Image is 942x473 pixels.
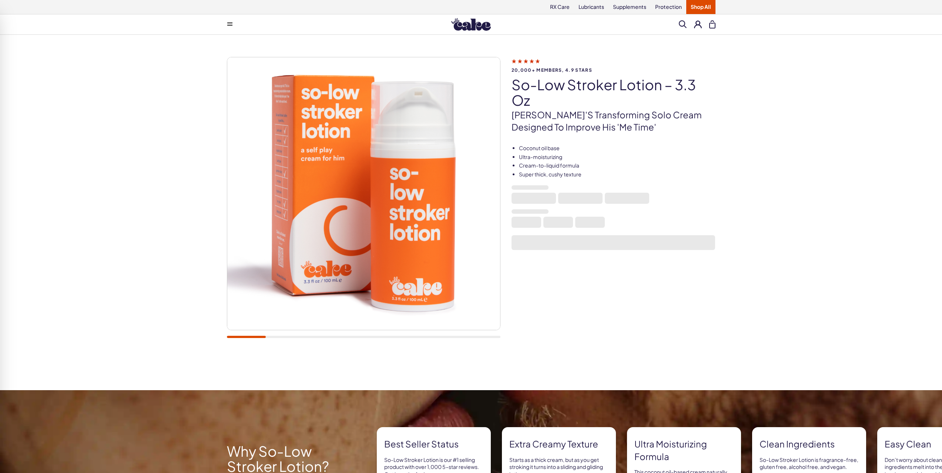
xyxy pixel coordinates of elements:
[519,145,715,152] li: Coconut oil base
[509,438,609,450] strong: Extra creamy texture
[519,162,715,169] li: Cream-to-liquid formula
[634,438,734,463] strong: Ultra moisturizing formula
[227,57,500,330] img: So-Low Stroker Lotion – 3.3 oz
[519,171,715,178] li: Super thick, cushy texture
[451,18,491,31] img: Hello Cake
[512,58,715,72] a: 20,000+ members, 4.9 stars
[760,438,859,450] strong: Clean ingredients
[512,109,715,134] p: [PERSON_NAME]'s transforming solo cream designed to improve his 'me time'
[519,153,715,161] li: Ultra-moisturizing
[384,438,483,450] strong: Best seller status
[512,77,715,108] h1: So-Low Stroker Lotion – 3.3 oz
[760,456,859,471] p: So-Low Stroker Lotion is fragrance-free, gluten free, alcohol free, and vegan.
[512,68,715,72] span: 20,000+ members, 4.9 stars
